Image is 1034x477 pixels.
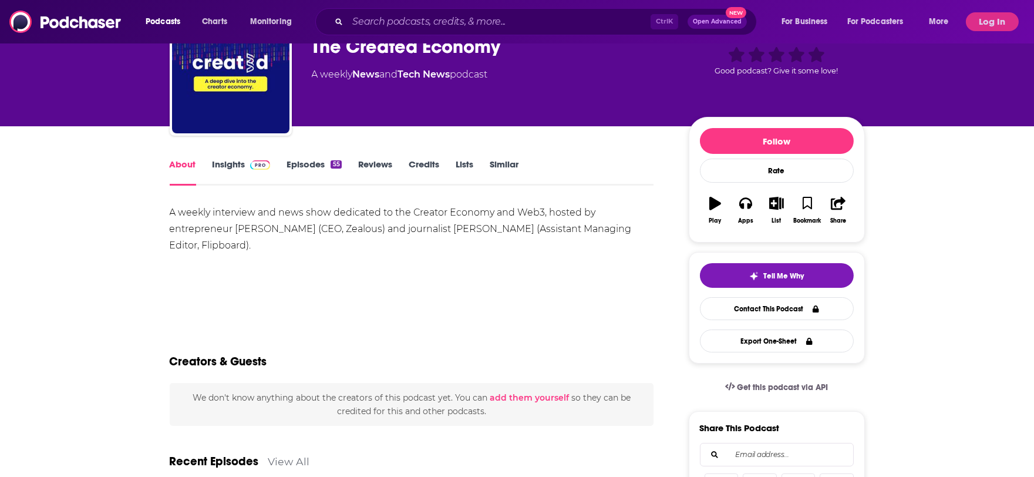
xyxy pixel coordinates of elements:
[700,128,854,154] button: Follow
[738,217,753,224] div: Apps
[700,189,730,231] button: Play
[773,12,843,31] button: open menu
[202,14,227,30] span: Charts
[146,14,180,30] span: Podcasts
[710,444,844,466] input: Email address...
[709,217,721,224] div: Play
[689,24,865,97] div: Good podcast? Give it some love!
[749,271,759,281] img: tell me why sparkle
[358,159,392,186] a: Reviews
[194,12,234,31] a: Charts
[409,159,439,186] a: Credits
[170,354,267,369] h2: Creators & Guests
[823,189,853,231] button: Share
[929,14,949,30] span: More
[268,455,310,468] a: View All
[830,217,846,224] div: Share
[730,189,761,231] button: Apps
[688,15,747,29] button: Open AdvancedNew
[763,271,804,281] span: Tell Me Why
[331,160,341,169] div: 55
[840,12,921,31] button: open menu
[700,330,854,352] button: Export One-Sheet
[9,11,122,33] img: Podchaser - Follow, Share and Rate Podcasts
[398,69,450,80] a: Tech News
[250,14,292,30] span: Monitoring
[726,7,747,18] span: New
[380,69,398,80] span: and
[700,159,854,183] div: Rate
[170,159,196,186] a: About
[700,263,854,288] button: tell me why sparkleTell Me Why
[456,159,473,186] a: Lists
[490,159,518,186] a: Similar
[172,16,289,133] img: The Created Economy
[792,189,823,231] button: Bookmark
[213,159,271,186] a: InsightsPodchaser Pro
[348,12,651,31] input: Search podcasts, credits, & more...
[287,159,341,186] a: Episodes55
[651,14,678,29] span: Ctrl K
[700,443,854,466] div: Search followers
[242,12,307,31] button: open menu
[193,392,631,416] span: We don't know anything about the creators of this podcast yet . You can so they can be credited f...
[761,189,792,231] button: List
[966,12,1019,31] button: Log In
[170,454,259,469] a: Recent Episodes
[921,12,964,31] button: open menu
[737,382,828,392] span: Get this podcast via API
[772,217,782,224] div: List
[700,297,854,320] a: Contact This Podcast
[700,422,780,434] h3: Share This Podcast
[715,66,838,75] span: Good podcast? Give it some love!
[353,69,380,80] a: News
[693,19,742,25] span: Open Advanced
[716,373,838,402] a: Get this podcast via API
[250,160,271,170] img: Podchaser Pro
[326,8,768,35] div: Search podcasts, credits, & more...
[312,68,488,82] div: A weekly podcast
[782,14,828,30] span: For Business
[793,217,821,224] div: Bookmark
[490,393,569,402] button: add them yourself
[137,12,196,31] button: open menu
[170,204,654,254] div: A weekly interview and news show dedicated to the Creator Economy and Web3, hosted by entrepreneu...
[847,14,904,30] span: For Podcasters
